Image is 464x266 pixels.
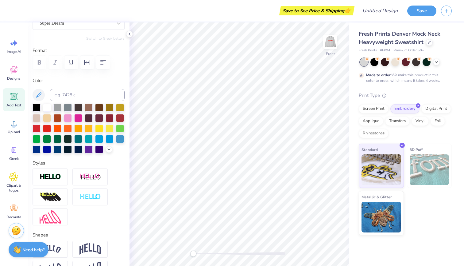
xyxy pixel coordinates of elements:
span: Fresh Prints Denver Mock Neck Heavyweight Sweatshirt [359,30,440,46]
div: Foil [431,117,445,126]
label: Styles [33,160,45,167]
label: Color [33,77,125,84]
span: Clipart & logos [4,183,24,193]
span: Decorate [6,215,21,220]
input: Untitled Design [358,5,403,17]
span: Metallic & Glitter [362,194,392,200]
div: Print Type [359,92,452,99]
img: Arch [79,243,101,255]
div: Embroidery [390,104,420,113]
span: Image AI [7,49,21,54]
span: 3D Puff [410,146,423,153]
img: Shadow [79,173,101,181]
span: Standard [362,146,378,153]
div: Rhinestones [359,129,389,138]
img: Front [324,36,336,48]
img: Negative Space [79,193,101,200]
label: Shapes [33,232,48,239]
img: 3D Illusion [40,192,61,202]
div: Applique [359,117,383,126]
span: 👉 [344,7,351,14]
img: Arc [40,245,61,253]
span: Add Text [6,103,21,108]
div: Digital Print [421,104,451,113]
button: Switch to Greek Letters [86,36,125,41]
div: We make this product in this color to order, which means it takes 4 weeks. [366,72,442,83]
img: 3D Puff [410,154,449,185]
span: Upload [8,129,20,134]
strong: Need help? [22,247,44,253]
strong: Made to order: [366,73,392,77]
span: Designs [7,76,21,81]
div: Save to See Price & Shipping [281,6,353,15]
div: Transfers [385,117,410,126]
span: Fresh Prints [359,48,377,53]
span: Minimum Order: 50 + [393,48,424,53]
img: Metallic & Glitter [362,202,401,232]
input: e.g. 7428 c [50,89,125,101]
div: Accessibility label [190,251,196,257]
span: # FP94 [380,48,390,53]
button: Save [407,6,436,16]
img: Stroke [40,173,61,181]
label: Format [33,47,125,54]
span: Greek [9,156,19,161]
img: Standard [362,154,401,185]
div: Screen Print [359,104,389,113]
div: Front [326,51,335,57]
img: Free Distort [40,210,61,224]
div: Vinyl [412,117,429,126]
